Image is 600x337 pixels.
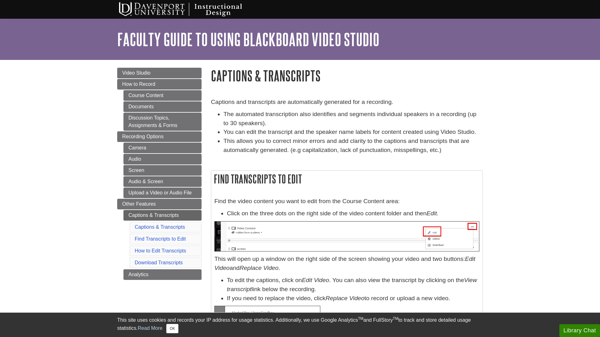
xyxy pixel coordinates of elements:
[214,255,479,273] p: This will open up a window on the right side of the screen showing your video and two buttons: and .
[227,276,479,294] li: To edit the captions, click on . You can also view the transcript by clicking on the link below t...
[123,101,202,112] a: Documents
[227,209,479,218] li: Click on the three dots on the right side of the video content folder and then
[227,277,477,292] em: View transcript
[211,98,483,107] p: Captions and transcripts are automatically generated for a recording.
[393,316,398,321] sup: TM
[166,324,178,333] button: Close
[240,265,278,271] em: Replace Video
[302,277,329,283] em: Edit Video
[123,143,202,153] a: Camera
[227,294,479,303] li: If you need to replace the video, click to record or upload a new video.
[135,224,185,230] a: Captions & Transcripts
[117,131,202,142] a: Recording Options
[223,128,483,137] li: You can edit the transcript and the speaker name labels for content created using Video Studio.
[122,70,150,76] span: Video Studio
[122,201,156,207] span: Other Features
[559,324,600,337] button: Library Chat
[211,68,483,84] h1: Captions & Transcripts
[123,90,202,101] a: Course Content
[326,295,364,301] em: Replace Video
[123,210,202,221] a: Captions & Transcripts
[123,176,202,187] a: Audio & Screen
[122,81,155,87] span: How to Record
[123,188,202,198] a: Upload a Video or Audio File
[427,210,438,217] em: Edit.
[114,2,264,17] img: Davenport University Instructional Design
[117,199,202,209] a: Other Features
[138,325,162,331] a: Read More
[123,113,202,131] a: Discussion Topics, Assignments & Forms
[358,316,363,321] sup: TM
[123,269,202,280] a: Analytics
[123,165,202,176] a: Screen
[223,110,483,128] li: The automated transcription also identifies and segments individual speakers in a recording (up t...
[214,197,479,206] p: Find the video content you want to edit from the Course Content area:
[135,260,183,265] a: Download Transcripts
[117,68,202,78] a: Video Studio
[117,79,202,90] a: How to Record
[122,134,164,139] span: Recording Options
[211,171,482,187] h2: Find Transcripts to Edit
[223,137,483,155] li: This allows you to correct minor errors and add clarity to the captions and transcripts that are ...
[135,236,186,242] a: Find Transcripts to Edit
[214,221,479,252] img: find video content
[117,30,379,49] a: Faculty Guide to Using Blackboard Video Studio
[117,316,483,333] div: This site uses cookies and records your IP address for usage statistics. Additionally, we use Goo...
[117,68,202,280] div: Guide Page Menu
[123,154,202,164] a: Audio
[135,248,186,253] a: How to Edit Transcripts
